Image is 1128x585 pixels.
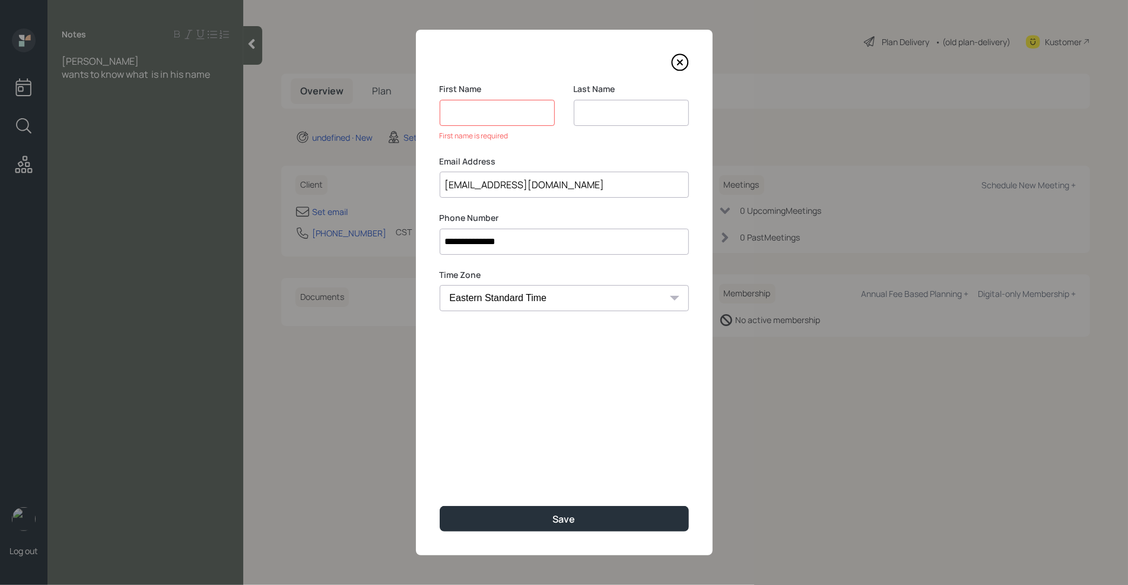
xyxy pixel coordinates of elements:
div: First name is required [440,131,555,141]
div: Save [553,513,576,526]
button: Save [440,506,689,532]
label: First Name [440,83,555,95]
label: Email Address [440,156,689,167]
label: Last Name [574,83,689,95]
label: Time Zone [440,269,689,281]
label: Phone Number [440,212,689,224]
